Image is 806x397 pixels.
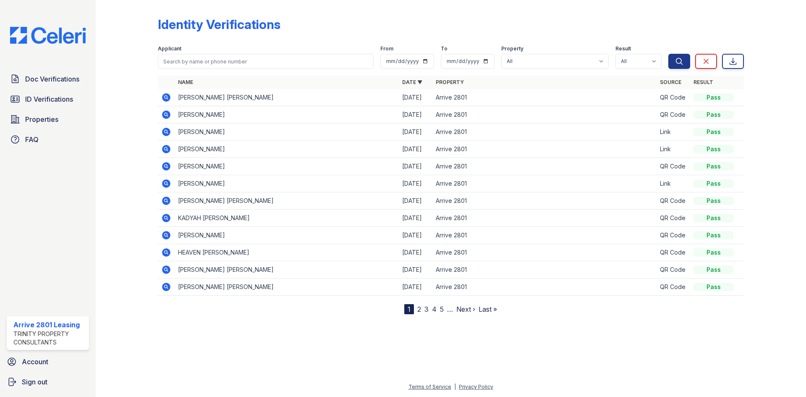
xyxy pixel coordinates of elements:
td: Arrive 2801 [432,192,657,210]
td: Arrive 2801 [432,261,657,279]
a: Last » [479,305,497,313]
td: QR Code [657,244,690,261]
td: [PERSON_NAME] [175,158,399,175]
a: Properties [7,111,89,128]
td: Arrive 2801 [432,244,657,261]
a: Date ▼ [402,79,422,85]
a: ID Verifications [7,91,89,108]
a: 5 [440,305,444,313]
td: Link [657,175,690,192]
td: QR Code [657,279,690,296]
a: Privacy Policy [459,384,493,390]
td: [DATE] [399,106,432,124]
td: [DATE] [399,89,432,106]
td: QR Code [657,158,690,175]
a: Property [436,79,464,85]
a: Account [3,353,92,370]
td: [PERSON_NAME] [PERSON_NAME] [175,279,399,296]
a: Source [660,79,681,85]
div: Pass [693,145,734,153]
td: QR Code [657,227,690,244]
td: Arrive 2801 [432,158,657,175]
div: Pass [693,128,734,136]
div: Pass [693,231,734,239]
td: QR Code [657,89,690,106]
td: Arrive 2801 [432,175,657,192]
div: Pass [693,266,734,274]
a: Terms of Service [408,384,451,390]
td: Arrive 2801 [432,141,657,158]
td: Arrive 2801 [432,227,657,244]
label: Applicant [158,45,181,52]
td: Arrive 2801 [432,106,657,124]
div: Arrive 2801 Leasing [13,320,86,330]
td: QR Code [657,261,690,279]
label: Result [615,45,631,52]
a: Sign out [3,373,92,390]
div: Pass [693,248,734,257]
a: Result [693,79,713,85]
a: Next › [456,305,475,313]
td: [PERSON_NAME] [175,124,399,141]
td: [PERSON_NAME] [175,106,399,124]
div: Pass [693,110,734,119]
span: … [447,304,453,314]
a: 3 [424,305,429,313]
div: | [454,384,456,390]
td: [DATE] [399,210,432,227]
a: 2 [417,305,421,313]
span: Sign out [22,377,47,387]
td: [DATE] [399,175,432,192]
td: [PERSON_NAME] [PERSON_NAME] [175,261,399,279]
td: [DATE] [399,227,432,244]
span: FAQ [25,134,39,145]
span: Doc Verifications [25,74,79,84]
div: Pass [693,162,734,171]
td: Arrive 2801 [432,124,657,141]
td: HEAVEN [PERSON_NAME] [175,244,399,261]
div: Pass [693,197,734,205]
td: [DATE] [399,124,432,141]
div: Trinity Property Consultants [13,330,86,347]
div: Pass [693,93,734,102]
td: [PERSON_NAME] [PERSON_NAME] [175,89,399,106]
span: Properties [25,114,58,124]
td: Link [657,124,690,141]
label: To [441,45,447,52]
td: QR Code [657,210,690,227]
td: QR Code [657,192,690,210]
td: Arrive 2801 [432,89,657,106]
td: [DATE] [399,141,432,158]
a: Name [178,79,193,85]
div: Pass [693,283,734,291]
td: [PERSON_NAME] [175,141,399,158]
td: [PERSON_NAME] [175,227,399,244]
td: Link [657,141,690,158]
span: Account [22,357,48,367]
a: Doc Verifications [7,71,89,87]
a: 4 [432,305,437,313]
a: FAQ [7,131,89,148]
div: Pass [693,179,734,188]
td: [DATE] [399,279,432,296]
td: Arrive 2801 [432,210,657,227]
img: CE_Logo_Blue-a8612792a0a2168367f1c8372b55b34899dd931a85d93a1a3d3e32e68fde9ad4.png [3,27,92,44]
div: Identity Verifications [158,17,280,32]
label: Property [501,45,523,52]
td: [DATE] [399,244,432,261]
td: [DATE] [399,261,432,279]
td: QR Code [657,106,690,124]
td: [PERSON_NAME] [PERSON_NAME] [175,192,399,210]
td: Arrive 2801 [432,279,657,296]
td: [PERSON_NAME] [175,175,399,192]
span: ID Verifications [25,94,73,104]
td: [DATE] [399,158,432,175]
td: KADYAH [PERSON_NAME] [175,210,399,227]
div: Pass [693,214,734,222]
label: From [380,45,393,52]
div: 1 [404,304,414,314]
td: [DATE] [399,192,432,210]
input: Search by name or phone number [158,54,374,69]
